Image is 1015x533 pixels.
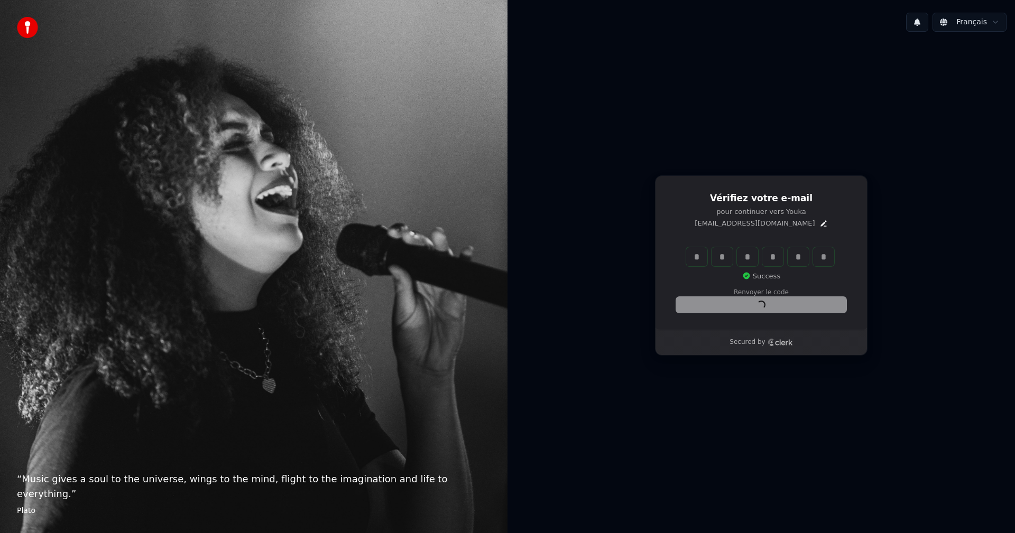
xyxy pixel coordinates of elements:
p: Secured by [730,338,765,347]
p: Success [742,272,780,281]
button: Edit [819,219,828,228]
img: youka [17,17,38,38]
p: [EMAIL_ADDRESS][DOMAIN_NAME] [695,219,815,228]
div: Verification code input [684,245,836,268]
a: Clerk logo [768,339,793,346]
footer: Plato [17,506,491,516]
p: pour continuer vers Youka [676,207,846,217]
h1: Vérifiez votre e-mail [676,192,846,205]
p: “ Music gives a soul to the universe, wings to the mind, flight to the imagination and life to ev... [17,472,491,501]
